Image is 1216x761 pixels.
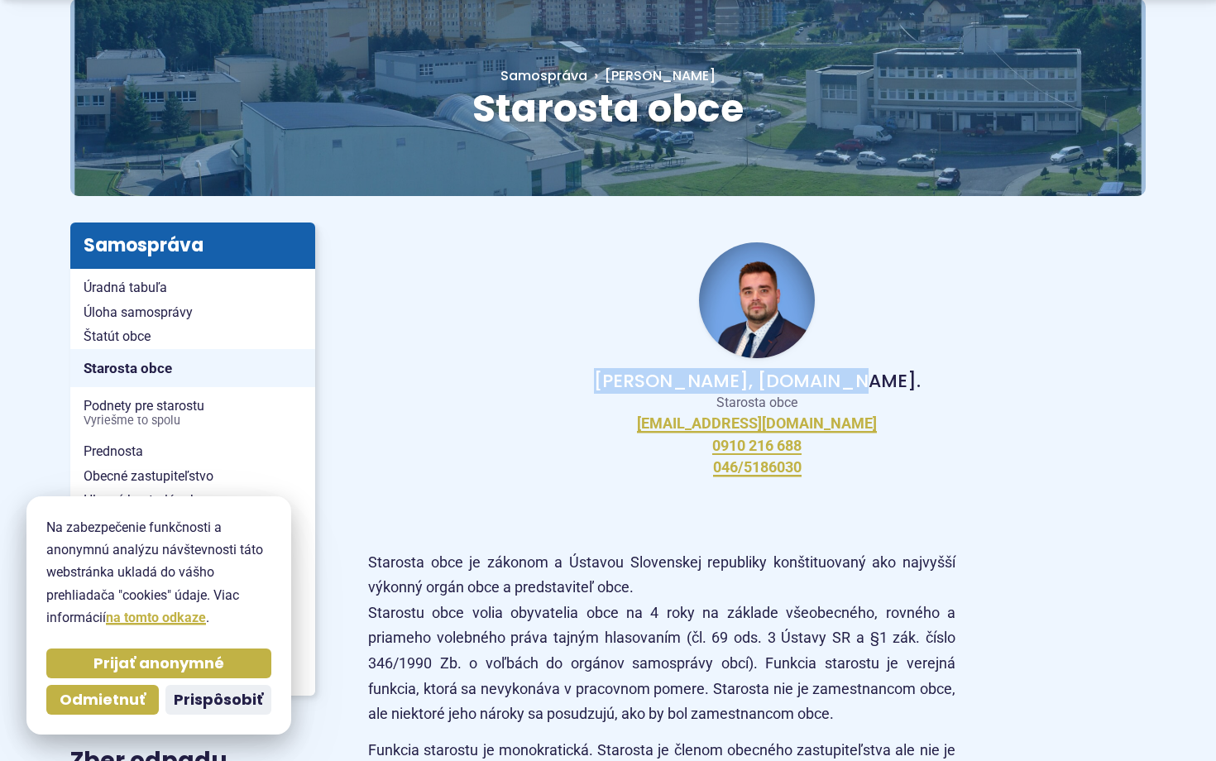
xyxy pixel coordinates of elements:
button: Prispôsobiť [165,685,271,715]
span: Odmietnuť [60,691,146,710]
span: Podnety pre starostu [84,394,302,433]
a: 046/5186030 [713,458,802,477]
span: Hlavný kontrolór obce [84,488,302,513]
span: Prednosta [84,439,302,464]
a: Samospráva [500,66,587,85]
h3: Samospráva [70,223,315,269]
a: Obecné zastupiteľstvo [70,464,315,489]
span: Prispôsobiť [174,691,263,710]
button: Odmietnuť [46,685,159,715]
span: Prijať anonymné [93,654,224,673]
a: Podnety pre starostuVyriešme to spolu [70,394,315,433]
a: Starosta obce [70,349,315,387]
p: Na zabezpečenie funkčnosti a anonymnú analýzu návštevnosti táto webstránka ukladá do vášho prehli... [46,516,271,629]
a: Štatút obce [70,324,315,349]
a: Úloha samosprávy [70,300,315,325]
a: 0910 216 688 [712,437,802,456]
p: [PERSON_NAME], [DOMAIN_NAME]. [395,371,1119,391]
span: Úradná tabuľa [84,275,302,300]
p: Starosta obce je zákonom a Ústavou Slovenskej republiky konštituovaný ako najvyšší výkonný orgán ... [368,550,955,727]
a: Úradná tabuľa [70,275,315,300]
span: [PERSON_NAME] [605,66,716,85]
span: Štatút obce [84,324,302,349]
a: Hlavný kontrolór obce [70,488,315,513]
span: Starosta obce [472,82,744,135]
span: Obecné zastupiteľstvo [84,464,302,489]
a: Prednosta [70,439,315,464]
a: [PERSON_NAME] [587,66,716,85]
span: Úloha samosprávy [84,300,302,325]
button: Prijať anonymné [46,649,271,678]
a: [EMAIL_ADDRESS][DOMAIN_NAME] [637,414,877,433]
img: Fotka - starosta obce [699,242,815,358]
span: Vyriešme to spolu [84,414,302,428]
p: Starosta obce [395,395,1119,411]
span: Starosta obce [84,356,302,381]
a: na tomto odkaze [106,610,206,625]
